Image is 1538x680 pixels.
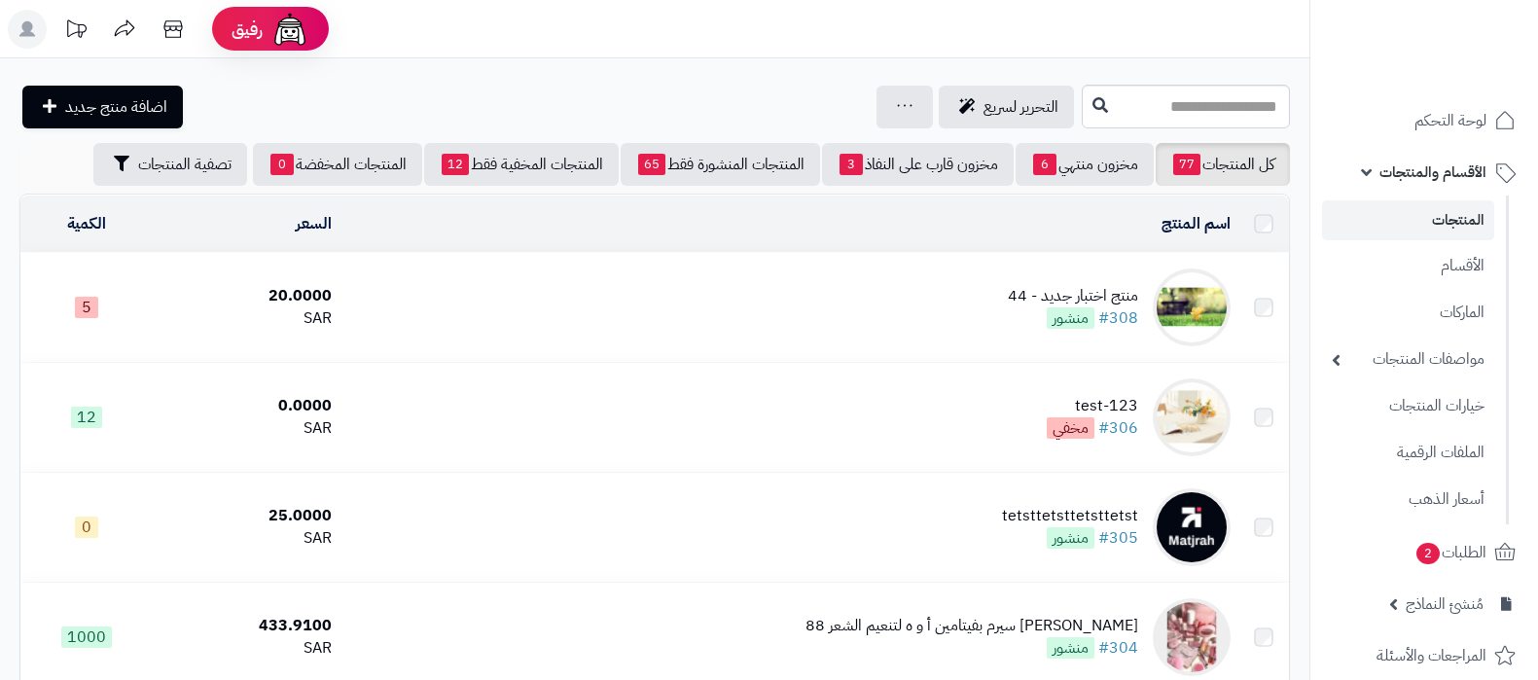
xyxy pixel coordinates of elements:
[67,212,106,235] a: الكمية
[65,95,167,119] span: اضافة منتج جديد
[840,154,863,175] span: 3
[138,153,232,176] span: تصفية المنتجات
[1156,143,1290,186] a: كل المنتجات77
[1322,292,1494,334] a: الماركات
[1322,385,1494,427] a: خيارات المنتجات
[1153,598,1231,676] img: لي ستافورد سيرم بفيتامين أ و ه لتنعيم الشعر 88
[1406,53,1520,93] img: logo-2.png
[424,143,619,186] a: المنتجات المخفية فقط12
[1322,339,1494,380] a: مواصفات المنتجات
[160,417,332,440] div: SAR
[1162,212,1231,235] a: اسم المنتج
[1047,527,1094,549] span: منشور
[1322,97,1526,144] a: لوحة التحكم
[1033,154,1056,175] span: 6
[160,307,332,330] div: SAR
[1153,268,1231,346] img: منتج اختبار جديد - 44
[1153,488,1231,566] img: tetsttetsttetsttetst
[52,10,100,54] a: تحديثات المنصة
[1047,637,1094,659] span: منشور
[1047,307,1094,329] span: منشور
[621,143,820,186] a: المنتجات المنشورة فقط65
[270,10,309,49] img: ai-face.png
[160,285,332,307] div: 20.0000
[270,154,294,175] span: 0
[1016,143,1154,186] a: مخزون منتهي6
[1379,159,1486,186] span: الأقسام والمنتجات
[75,517,98,538] span: 0
[1047,395,1138,417] div: test-123
[253,143,422,186] a: المنتجات المخفضة0
[22,86,183,128] a: اضافة منتج جديد
[1098,306,1138,330] a: #308
[1322,200,1494,240] a: المنتجات
[75,297,98,318] span: 5
[93,143,247,186] button: تصفية المنتجات
[232,18,263,41] span: رفيق
[160,505,332,527] div: 25.0000
[1098,526,1138,550] a: #305
[61,626,112,648] span: 1000
[71,407,102,428] span: 12
[1322,479,1494,520] a: أسعار الذهب
[638,154,665,175] span: 65
[1322,432,1494,474] a: الملفات الرقمية
[1002,505,1138,527] div: tetsttetsttetsttetst
[805,615,1138,637] div: [PERSON_NAME] سيرم بفيتامين أ و ه لتنعيم الشعر 88
[1153,378,1231,456] img: test-123
[822,143,1014,186] a: مخزون قارب على النفاذ3
[1173,154,1200,175] span: 77
[160,395,332,417] div: 0.0000
[160,637,332,660] div: SAR
[160,527,332,550] div: SAR
[984,95,1058,119] span: التحرير لسريع
[1416,543,1440,564] span: 2
[1008,285,1138,307] div: منتج اختبار جديد - 44
[1047,417,1094,439] span: مخفي
[1377,642,1486,669] span: المراجعات والأسئلة
[442,154,469,175] span: 12
[939,86,1074,128] a: التحرير لسريع
[1098,636,1138,660] a: #304
[1322,632,1526,679] a: المراجعات والأسئلة
[1406,591,1484,618] span: مُنشئ النماذج
[296,212,332,235] a: السعر
[1322,245,1494,287] a: الأقسام
[1414,539,1486,566] span: الطلبات
[1414,107,1486,134] span: لوحة التحكم
[1322,529,1526,576] a: الطلبات2
[160,615,332,637] div: 433.9100
[1098,416,1138,440] a: #306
